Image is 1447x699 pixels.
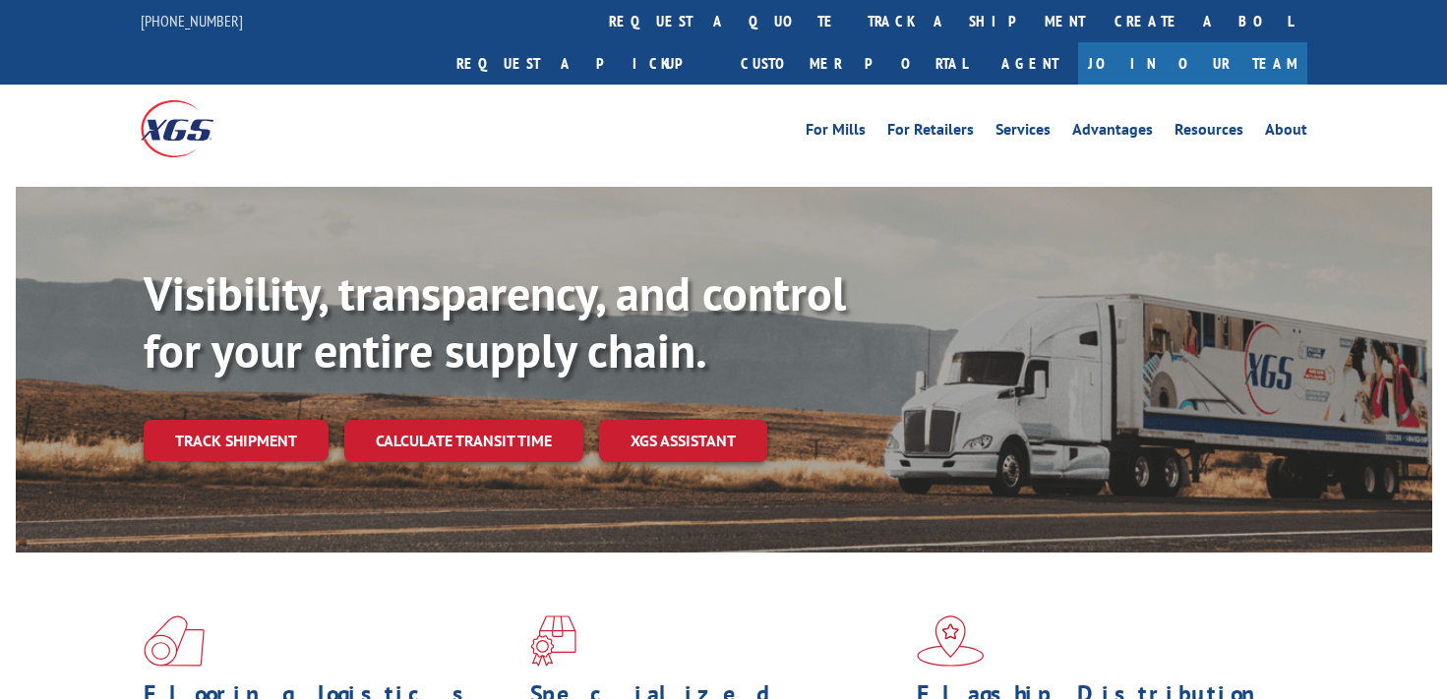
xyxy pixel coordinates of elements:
a: For Mills [806,122,866,144]
b: Visibility, transparency, and control for your entire supply chain. [144,262,846,380]
a: About [1265,122,1307,144]
img: xgs-icon-flagship-distribution-model-red [917,615,985,667]
a: [PHONE_NUMBER] [141,11,243,30]
img: xgs-icon-focused-on-flooring-red [530,615,576,667]
a: Agent [982,42,1078,85]
a: Calculate transit time [344,420,583,462]
a: Customer Portal [726,42,982,85]
a: Request a pickup [442,42,726,85]
a: Services [995,122,1051,144]
a: XGS ASSISTANT [599,420,767,462]
a: Advantages [1072,122,1153,144]
a: Join Our Team [1078,42,1307,85]
a: Resources [1175,122,1243,144]
img: xgs-icon-total-supply-chain-intelligence-red [144,615,205,667]
a: Track shipment [144,420,329,461]
a: For Retailers [887,122,974,144]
